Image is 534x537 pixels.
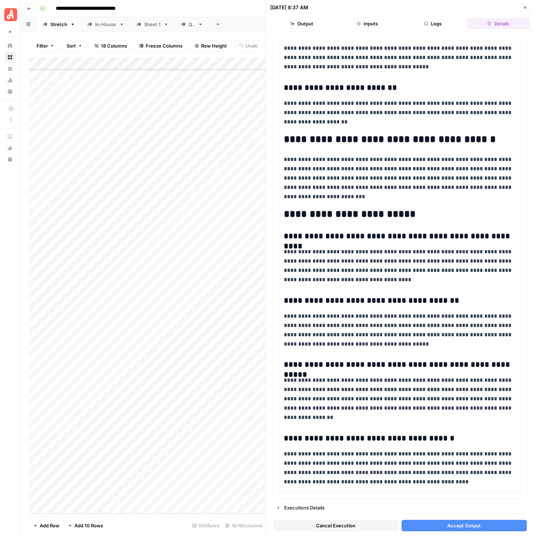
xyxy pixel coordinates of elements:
a: Stretch [37,17,81,31]
button: Workspace: Angi [4,6,16,24]
button: Sort [62,40,87,52]
span: Add 10 Rows [74,522,103,529]
button: Freeze Columns [135,40,187,52]
img: Angi Logo [4,8,17,21]
a: Sheet 1 [130,17,175,31]
div: [DATE] 8:37 AM [270,4,308,11]
button: Undo [234,40,262,52]
div: Sheet 1 [144,21,161,28]
span: Add Row [40,522,59,529]
span: Filter [37,42,48,49]
a: Your Data [4,63,16,74]
span: Row Height [201,42,227,49]
button: Inputs [336,18,398,29]
button: Accept Output [402,520,527,531]
button: Row Height [190,40,232,52]
button: Executions Details [273,502,526,513]
button: Cancel Execution [273,520,399,531]
span: Sort [67,42,76,49]
span: Accept Output [447,522,481,529]
div: Executions Details [284,504,522,511]
a: Usage [4,74,16,86]
a: AirOps Academy [4,131,16,142]
a: Browse [4,52,16,63]
div: What's new? [5,143,15,153]
button: Help + Support [4,154,16,165]
button: Add Row [29,520,64,531]
div: 16/18 Columns [222,520,266,531]
div: In-House [95,21,116,28]
div: 505 Rows [189,520,222,531]
button: Filter [32,40,59,52]
button: Add 10 Rows [64,520,107,531]
button: Output [270,18,333,29]
button: Logs [402,18,464,29]
a: In-House [81,17,130,31]
button: Details [467,18,530,29]
span: Freeze Columns [146,42,183,49]
a: Home [4,40,16,52]
div: Stretch [50,21,67,28]
button: 18 Columns [90,40,132,52]
span: 18 Columns [101,42,127,49]
a: QA [175,17,209,31]
span: Cancel Execution [316,522,355,529]
div: QA [189,21,195,28]
button: What's new? [4,142,16,154]
span: Undo [246,42,258,49]
a: Settings [4,86,16,97]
